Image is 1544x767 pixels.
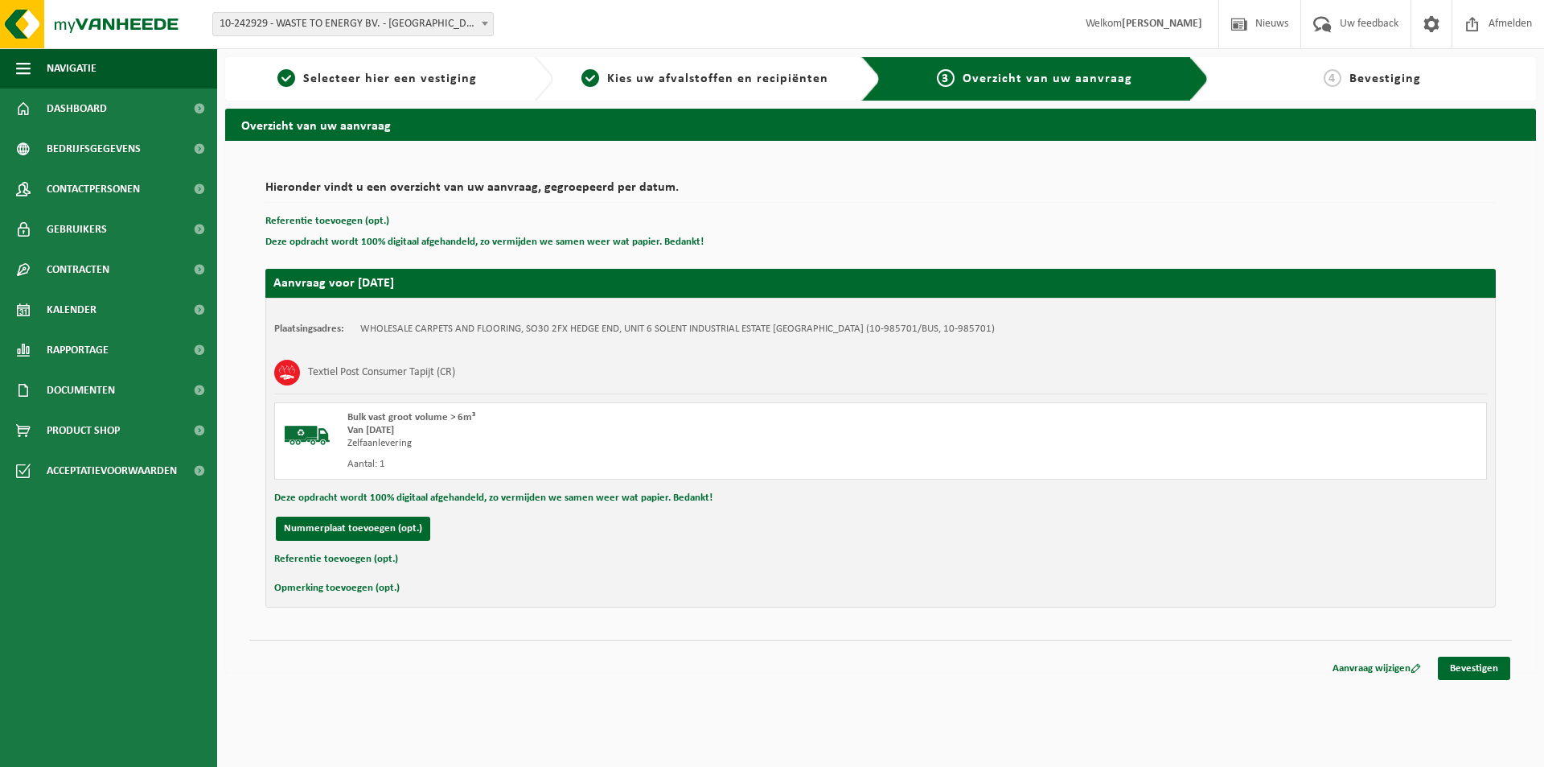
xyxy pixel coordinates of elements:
[274,488,712,509] button: Deze opdracht wordt 100% digitaal afgehandeld, zo vermijden we samen weer wat papier. Bedankt!
[265,181,1496,203] h2: Hieronder vindt u een overzicht van uw aanvraag, gegroepeerd per datum.
[265,232,704,253] button: Deze opdracht wordt 100% digitaal afgehandeld, zo vermijden we samen weer wat papier. Bedankt!
[277,69,295,87] span: 1
[47,410,120,451] span: Product Shop
[1324,69,1341,87] span: 4
[273,277,394,290] strong: Aanvraag voor [DATE]
[233,69,521,89] a: 1Selecteer hier een vestiging
[47,451,177,491] span: Acceptatievoorwaarden
[47,48,96,89] span: Navigatie
[963,72,1132,85] span: Overzicht van uw aanvraag
[212,12,494,36] span: 10-242929 - WASTE TO ENERGY BV. - NIJKERK
[47,129,141,169] span: Bedrijfsgegevens
[47,249,109,290] span: Contracten
[47,290,96,330] span: Kalender
[347,437,945,450] div: Zelfaanlevering
[581,69,599,87] span: 2
[47,330,109,370] span: Rapportage
[47,370,115,410] span: Documenten
[360,323,995,336] td: WHOLESALE CARPETS AND FLOORING, SO30 2FX HEDGE END, UNIT 6 SOLENT INDUSTRIAL ESTATE [GEOGRAPHIC_D...
[276,517,430,541] button: Nummerplaat toevoegen (opt.)
[274,549,398,570] button: Referentie toevoegen (opt.)
[308,360,455,386] h3: Textiel Post Consumer Tapijt (CR)
[47,209,107,249] span: Gebruikers
[213,13,493,35] span: 10-242929 - WASTE TO ENERGY BV. - NIJKERK
[225,109,1536,140] h2: Overzicht van uw aanvraag
[347,412,475,423] span: Bulk vast groot volume > 6m³
[274,578,400,599] button: Opmerking toevoegen (opt.)
[937,69,955,87] span: 3
[347,425,394,435] strong: Van [DATE]
[47,89,107,129] span: Dashboard
[283,411,331,460] img: BL-SO-LV.png
[1122,18,1202,30] strong: [PERSON_NAME]
[274,324,344,334] strong: Plaatsingsadres:
[47,169,140,209] span: Contactpersonen
[1320,657,1433,680] a: Aanvraag wijzigen
[303,72,477,85] span: Selecteer hier een vestiging
[1349,72,1421,85] span: Bevestiging
[347,458,945,471] div: Aantal: 1
[1438,657,1510,680] a: Bevestigen
[607,72,828,85] span: Kies uw afvalstoffen en recipiënten
[561,69,849,89] a: 2Kies uw afvalstoffen en recipiënten
[265,211,389,232] button: Referentie toevoegen (opt.)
